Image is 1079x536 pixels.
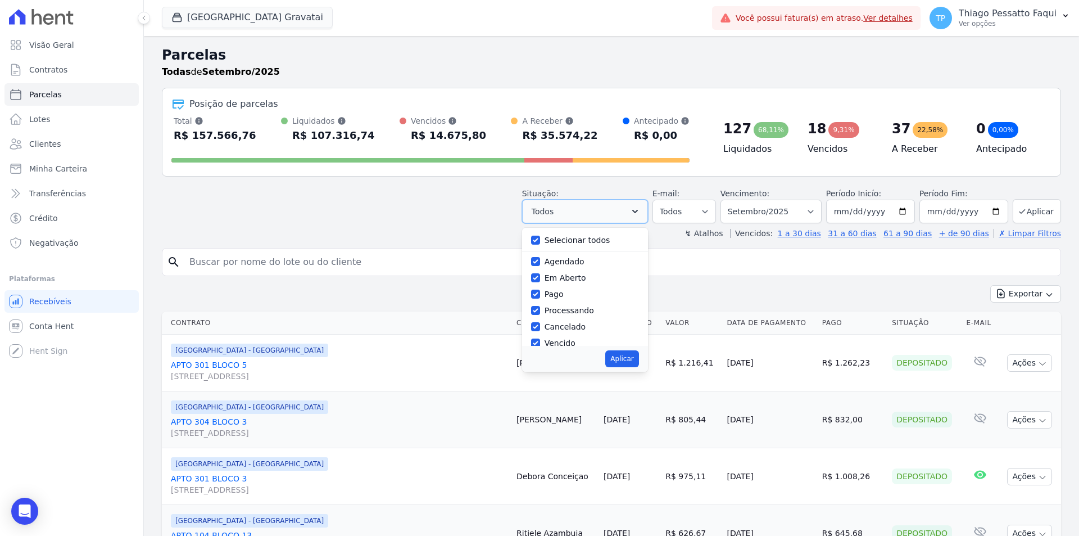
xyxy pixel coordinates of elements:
label: Agendado [545,257,584,266]
td: [PERSON_NAME] [512,391,599,448]
a: + de 90 dias [939,229,989,238]
h2: Parcelas [162,45,1061,65]
label: Situação: [522,189,559,198]
p: Thiago Pessatto Faqui [959,8,1057,19]
a: Minha Carteira [4,157,139,180]
label: Cancelado [545,322,586,331]
th: Contrato [162,312,512,335]
span: [GEOGRAPHIC_DATA] - [GEOGRAPHIC_DATA] [171,344,328,357]
span: [STREET_ADDRESS] [171,427,507,439]
span: TP [936,14,945,22]
h4: Antecipado [976,142,1042,156]
a: Conta Hent [4,315,139,337]
div: R$ 14.675,80 [411,127,486,145]
h4: A Receber [892,142,958,156]
span: [STREET_ADDRESS] [171,371,507,382]
div: 22,58% [913,122,947,138]
label: Selecionar todos [545,236,610,245]
i: search [167,255,180,269]
label: E-mail: [652,189,680,198]
button: Ações [1007,411,1052,429]
div: 37 [892,120,910,138]
th: E-mail [962,312,999,335]
div: R$ 157.566,76 [174,127,256,145]
div: R$ 107.316,74 [292,127,375,145]
span: Visão Geral [29,39,74,51]
div: 9,31% [828,122,859,138]
label: Vencimento: [720,189,769,198]
th: Valor [661,312,722,335]
div: Posição de parcelas [189,97,278,111]
a: Lotes [4,108,139,130]
a: Recebíveis [4,290,139,313]
span: Negativação [29,237,79,249]
div: Open Intercom Messenger [11,498,38,525]
span: Todos [532,205,554,218]
span: Recebíveis [29,296,71,307]
a: 1 a 30 dias [778,229,821,238]
label: Período Inicío: [826,189,881,198]
label: ↯ Atalhos [684,229,723,238]
a: [DATE] [604,415,630,424]
div: Depositado [892,355,952,371]
div: 0 [976,120,986,138]
td: R$ 1.216,41 [661,335,722,391]
div: Antecipado [634,115,690,127]
div: Liquidados [292,115,375,127]
a: APTO 301 BLOCO 3[STREET_ADDRESS] [171,473,507,496]
strong: Todas [162,66,191,77]
th: Cliente [512,312,599,335]
span: Lotes [29,114,51,125]
span: Clientes [29,138,61,150]
label: Período Fim: [919,188,1008,200]
a: Contratos [4,58,139,81]
span: Contratos [29,64,67,75]
a: Transferências [4,182,139,205]
span: Crédito [29,213,58,224]
button: Exportar [990,285,1061,303]
th: Situação [887,312,962,335]
strong: Setembro/2025 [202,66,280,77]
button: Todos [522,200,648,223]
label: Vencido [545,339,575,348]
h4: Vencidos [808,142,874,156]
p: Ver opções [959,19,1057,28]
span: Conta Hent [29,321,74,332]
a: Negativação [4,232,139,254]
span: [STREET_ADDRESS] [171,484,507,496]
td: R$ 1.262,23 [818,335,887,391]
a: Parcelas [4,83,139,106]
a: Clientes [4,133,139,155]
td: [PERSON_NAME] [512,335,599,391]
div: Total [174,115,256,127]
button: TP Thiago Pessatto Faqui Ver opções [921,2,1079,34]
span: Minha Carteira [29,163,87,174]
div: R$ 0,00 [634,127,690,145]
div: 0,00% [988,122,1018,138]
td: [DATE] [722,391,817,448]
p: de [162,65,280,79]
input: Buscar por nome do lote ou do cliente [183,251,1056,273]
button: [GEOGRAPHIC_DATA] Gravatai [162,7,333,28]
td: [DATE] [722,448,817,505]
td: [DATE] [722,335,817,391]
span: [GEOGRAPHIC_DATA] - [GEOGRAPHIC_DATA] [171,457,328,471]
span: Parcelas [29,89,62,100]
a: Ver detalhes [863,13,913,22]
div: 68,11% [754,122,788,138]
a: APTO 304 BLOCO 3[STREET_ADDRESS] [171,416,507,439]
div: Depositado [892,412,952,427]
label: Vencidos: [730,229,773,238]
td: R$ 975,11 [661,448,722,505]
a: 31 a 60 dias [828,229,876,238]
td: R$ 1.008,26 [818,448,887,505]
h4: Liquidados [723,142,790,156]
a: Visão Geral [4,34,139,56]
td: Debora Conceiçao [512,448,599,505]
div: 127 [723,120,751,138]
span: [GEOGRAPHIC_DATA] - [GEOGRAPHIC_DATA] [171,400,328,414]
span: Você possui fatura(s) em atraso. [736,12,913,24]
div: A Receber [522,115,597,127]
div: Depositado [892,469,952,484]
a: APTO 301 BLOCO 5[STREET_ADDRESS] [171,359,507,382]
